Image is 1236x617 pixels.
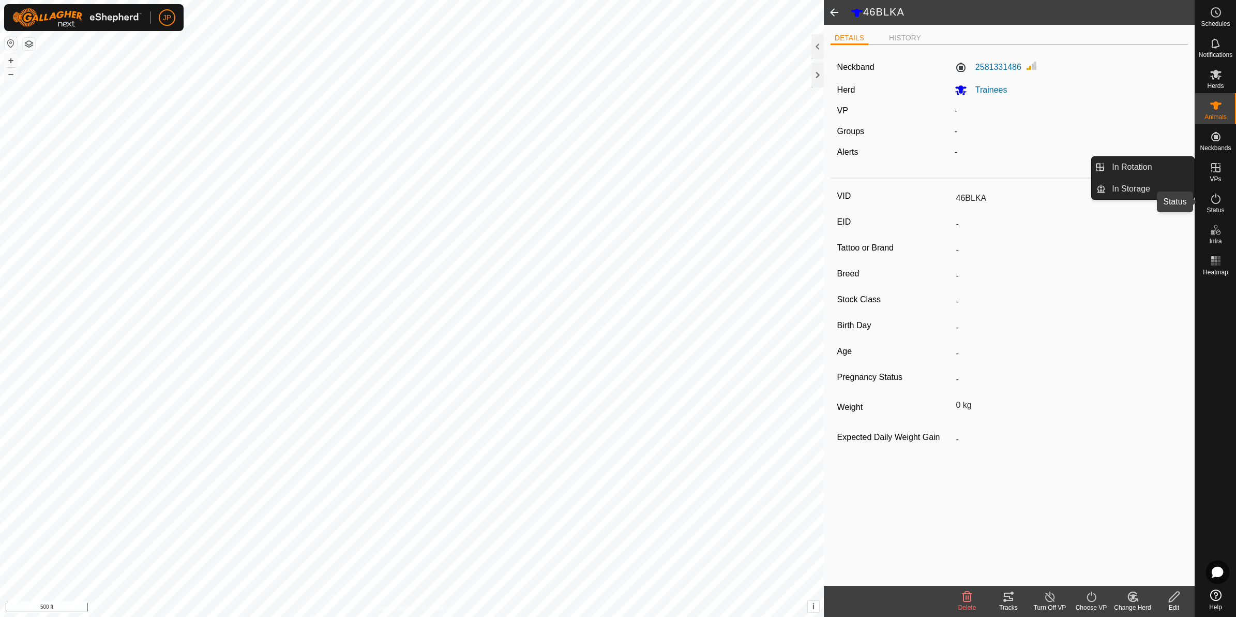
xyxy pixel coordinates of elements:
span: Delete [958,604,976,611]
label: 2581331486 [955,61,1021,74]
span: Animals [1204,114,1227,120]
label: Herd [837,85,855,94]
span: Heatmap [1203,269,1228,275]
app-display-virtual-paddock-transition: - [955,106,957,115]
label: Weight [837,396,952,418]
button: Map Layers [23,38,35,50]
div: - [951,146,1186,158]
span: VPs [1210,176,1221,182]
div: Tracks [988,603,1029,612]
li: DETAILS [831,33,868,45]
label: Tattoo or Brand [837,241,952,255]
label: Age [837,345,952,358]
span: Schedules [1201,21,1230,27]
span: Notifications [1199,52,1232,58]
img: Gallagher Logo [12,8,142,27]
span: JP [163,12,171,23]
div: Edit [1153,603,1195,612]
a: In Storage [1106,179,1194,199]
li: In Storage [1092,179,1194,199]
span: Trainees [967,85,1007,94]
label: Breed [837,267,952,281]
h2: 46BLKA [851,6,1195,19]
img: Signal strength [1026,60,1038,72]
div: Change Herd [1112,603,1153,612]
button: – [5,68,17,80]
div: Turn Off VP [1029,603,1071,612]
button: + [5,54,17,67]
label: VID [837,189,952,203]
label: EID [837,215,952,229]
label: Pregnancy Status [837,371,952,384]
div: - [951,125,1186,138]
a: Privacy Policy [371,604,410,613]
span: Infra [1209,238,1222,244]
li: In Rotation [1092,157,1194,178]
a: In Rotation [1106,157,1194,178]
span: In Storage [1112,183,1150,195]
a: Contact Us [422,604,453,613]
label: Expected Daily Weight Gain [837,431,952,444]
span: Neckbands [1200,145,1231,151]
span: Herds [1207,83,1224,89]
li: HISTORY [885,33,925,43]
span: In Rotation [1112,161,1152,173]
span: Help [1209,604,1222,610]
span: i [812,602,815,611]
button: Reset Map [5,37,17,50]
a: Help [1195,585,1236,614]
div: Choose VP [1071,603,1112,612]
label: Alerts [837,148,858,156]
label: Neckband [837,61,875,74]
label: Birth Day [837,319,952,332]
label: Groups [837,127,864,136]
button: i [808,601,819,612]
label: VP [837,106,848,115]
span: Status [1207,207,1224,213]
label: Stock Class [837,293,952,306]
